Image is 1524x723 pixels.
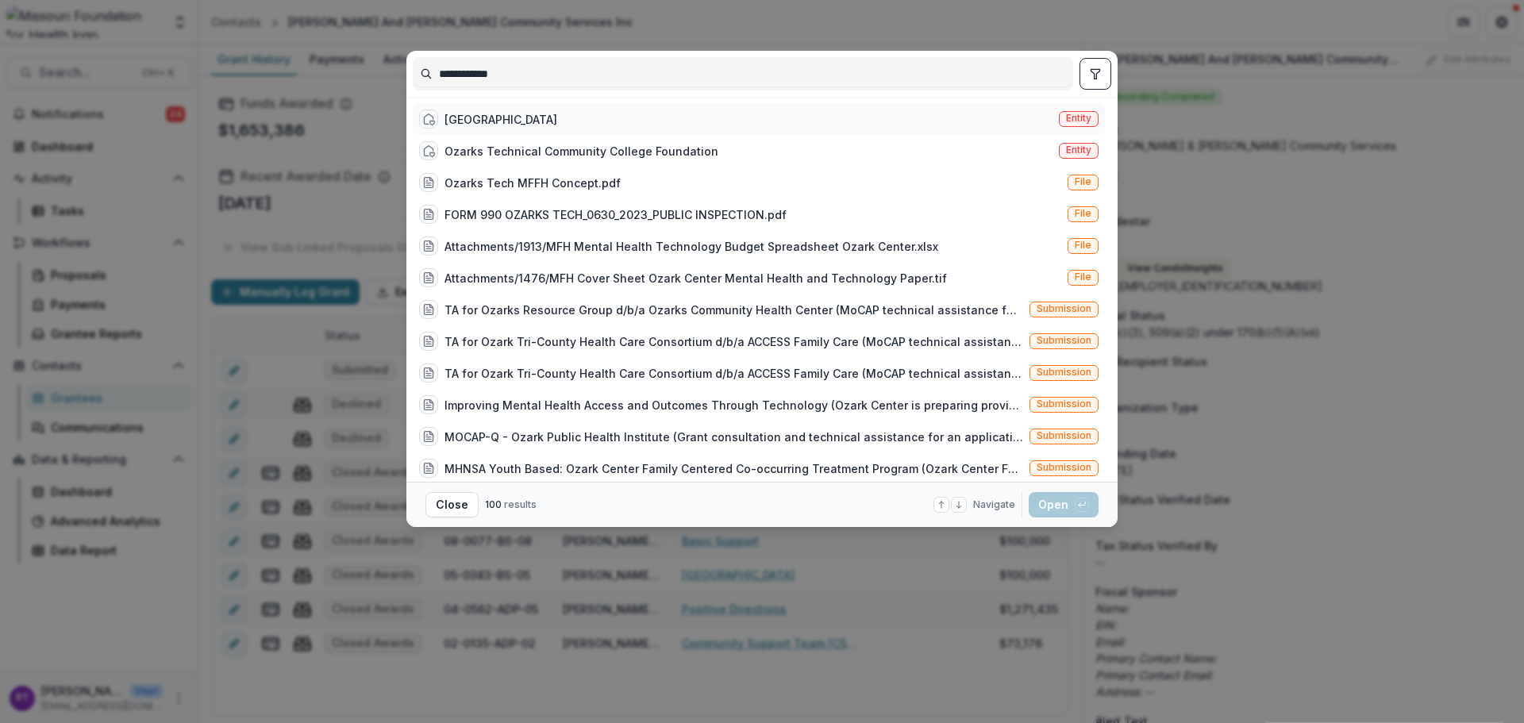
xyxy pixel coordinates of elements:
[1029,492,1099,517] button: Open
[1075,208,1091,219] span: File
[504,498,537,510] span: results
[1037,367,1091,378] span: Submission
[1075,240,1091,251] span: File
[1037,430,1091,441] span: Submission
[444,206,787,223] div: FORM 990 OZARKS TECH_0630_2023_PUBLIC INSPECTION.pdf
[1066,113,1091,124] span: Entity
[1075,271,1091,283] span: File
[444,365,1023,382] div: TA for Ozark Tri-County Health Care Consortium d/b/a ACCESS Family Care (MoCAP technical assistan...
[1037,398,1091,410] span: Submission
[485,498,502,510] span: 100
[1037,462,1091,473] span: Submission
[1079,58,1111,90] button: toggle filters
[444,238,938,255] div: Attachments/1913/MFH Mental Health Technology Budget Spreadsheet Ozark Center.xlsx
[1075,176,1091,187] span: File
[444,460,1023,477] div: MHNSA Youth Based: Ozark Center Family Centered Co-occurring Treatment Program (Ozark Center Fami...
[1037,335,1091,346] span: Submission
[1066,144,1091,156] span: Entity
[444,397,1023,413] div: Improving Mental Health Access and Outcomes Through Technology (Ozark Center is preparing provide...
[444,111,557,128] div: [GEOGRAPHIC_DATA]
[444,175,621,191] div: Ozarks Tech MFFH Concept.pdf
[444,143,718,160] div: Ozarks Technical Community College Foundation
[973,498,1015,512] span: Navigate
[444,429,1023,445] div: MOCAP-Q - Ozark Public Health Institute (Grant consultation and technical assistance for an appli...
[444,333,1023,350] div: TA for Ozark Tri-County Health Care Consortium d/b/a ACCESS Family Care (MoCAP technical assistan...
[444,302,1023,318] div: TA for Ozarks Resource Group d/b/a Ozarks Community Health Center (MoCAP technical assistance for...
[444,270,947,287] div: Attachments/1476/MFH Cover Sheet Ozark Center Mental Health and Technology Paper.tif
[425,492,479,517] button: Close
[1037,303,1091,314] span: Submission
